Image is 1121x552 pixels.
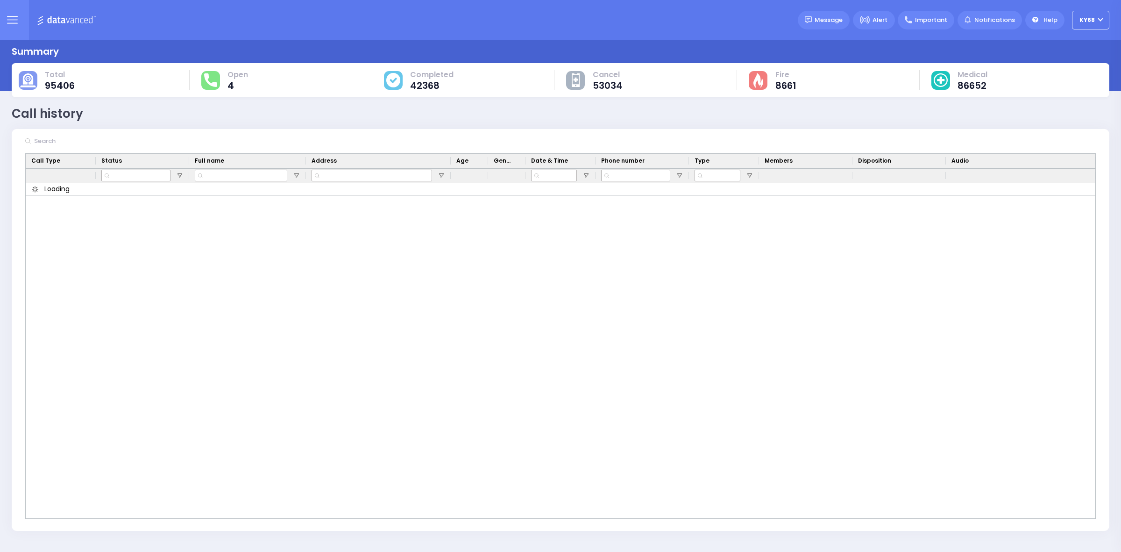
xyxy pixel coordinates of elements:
[531,157,568,165] span: Date & Time
[20,73,36,87] img: total-cause.svg
[951,157,969,165] span: Audio
[12,44,59,58] div: Summary
[410,70,454,79] span: Completed
[410,81,454,90] span: 42368
[494,157,512,165] span: Gender
[531,170,577,181] input: Date & Time Filter Input
[45,70,75,79] span: Total
[44,184,70,194] span: Loading
[386,73,400,87] img: cause-cover.svg
[934,73,948,87] img: medical-cause.svg
[676,172,683,179] button: Open Filter Menu
[195,157,224,165] span: Full name
[312,170,432,181] input: Address Filter Input
[1079,16,1095,24] span: ky68
[593,70,623,79] span: Cancel
[227,70,248,79] span: Open
[815,15,843,25] span: Message
[873,15,887,25] span: Alert
[753,73,763,88] img: fire-cause.svg
[31,132,171,150] input: Search
[227,81,248,90] span: 4
[37,14,99,26] img: Logo
[195,170,287,181] input: Full name Filter Input
[974,15,1015,25] span: Notifications
[45,81,75,90] span: 95406
[695,157,709,165] span: Type
[775,70,796,79] span: Fire
[858,157,891,165] span: Disposition
[746,172,753,179] button: Open Filter Menu
[312,157,337,165] span: Address
[31,157,60,165] span: Call Type
[765,157,793,165] span: Members
[695,170,740,181] input: Type Filter Input
[572,73,580,87] img: other-cause.svg
[101,170,170,181] input: Status Filter Input
[805,16,812,23] img: message.svg
[958,81,987,90] span: 86652
[593,81,623,90] span: 53034
[582,172,590,179] button: Open Filter Menu
[1072,11,1109,29] button: ky68
[1043,15,1057,25] span: Help
[601,157,645,165] span: Phone number
[601,170,670,181] input: Phone number Filter Input
[438,172,445,179] button: Open Filter Menu
[12,105,83,123] div: Call history
[915,15,947,25] span: Important
[456,157,468,165] span: Age
[176,172,184,179] button: Open Filter Menu
[958,70,987,79] span: Medical
[775,81,796,90] span: 8661
[101,157,122,165] span: Status
[204,73,217,86] img: total-response.svg
[293,172,300,179] button: Open Filter Menu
